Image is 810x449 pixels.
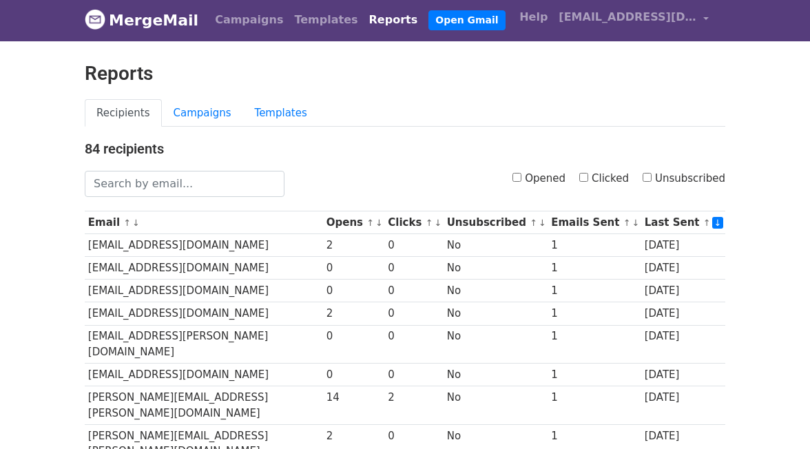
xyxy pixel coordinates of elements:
td: [EMAIL_ADDRESS][PERSON_NAME][DOMAIN_NAME] [85,325,323,364]
td: [PERSON_NAME][EMAIL_ADDRESS][PERSON_NAME][DOMAIN_NAME] [85,386,323,425]
td: 0 [323,257,385,280]
td: No [444,364,548,386]
iframe: Chat Widget [741,383,810,449]
a: ↑ [366,218,374,228]
td: 1 [548,325,641,364]
h4: 84 recipients [85,140,725,157]
label: Unsubscribed [643,171,725,187]
th: Email [85,211,323,234]
td: [DATE] [641,302,725,325]
div: 聊天小组件 [741,383,810,449]
td: [EMAIL_ADDRESS][DOMAIN_NAME] [85,302,323,325]
span: [EMAIL_ADDRESS][DOMAIN_NAME] [559,9,696,25]
a: ↑ [623,218,631,228]
input: Search by email... [85,171,284,197]
td: [EMAIL_ADDRESS][DOMAIN_NAME] [85,364,323,386]
td: No [444,234,548,257]
h2: Reports [85,62,725,85]
td: 0 [385,325,444,364]
td: [DATE] [641,234,725,257]
th: Clicks [385,211,444,234]
td: No [444,325,548,364]
a: Campaigns [162,99,243,127]
td: 0 [323,280,385,302]
input: Unsubscribed [643,173,652,182]
td: No [444,280,548,302]
a: ↓ [712,217,724,229]
td: No [444,302,548,325]
td: 1 [548,280,641,302]
td: 2 [323,302,385,325]
input: Clicked [579,173,588,182]
input: Opened [512,173,521,182]
td: 1 [548,234,641,257]
th: Opens [323,211,385,234]
td: [DATE] [641,386,725,425]
td: 0 [385,364,444,386]
a: Help [514,3,553,31]
td: 0 [323,364,385,386]
a: ↓ [375,218,383,228]
td: 2 [385,386,444,425]
th: Last Sent [641,211,725,234]
a: ↑ [703,218,711,228]
td: 2 [323,234,385,257]
a: Recipients [85,99,162,127]
a: MergeMail [85,6,198,34]
label: Clicked [579,171,629,187]
td: 1 [548,257,641,280]
td: 0 [385,257,444,280]
td: 1 [548,302,641,325]
td: [EMAIL_ADDRESS][DOMAIN_NAME] [85,234,323,257]
td: 1 [548,386,641,425]
td: [DATE] [641,364,725,386]
a: ↓ [434,218,442,228]
td: 0 [385,302,444,325]
th: Unsubscribed [444,211,548,234]
td: 0 [385,280,444,302]
td: 0 [385,234,444,257]
a: Campaigns [209,6,289,34]
td: [DATE] [641,280,725,302]
a: ↑ [123,218,131,228]
a: ↑ [426,218,433,228]
td: [EMAIL_ADDRESS][DOMAIN_NAME] [85,280,323,302]
a: Templates [243,99,319,127]
a: ↓ [132,218,140,228]
a: Reports [364,6,424,34]
th: Emails Sent [548,211,641,234]
td: 14 [323,386,385,425]
a: ↓ [539,218,546,228]
a: ↑ [530,218,537,228]
a: [EMAIL_ADDRESS][DOMAIN_NAME] [553,3,714,36]
td: No [444,257,548,280]
td: 1 [548,364,641,386]
td: 0 [323,325,385,364]
label: Opened [512,171,565,187]
td: [EMAIL_ADDRESS][DOMAIN_NAME] [85,257,323,280]
td: [DATE] [641,325,725,364]
a: Templates [289,6,363,34]
a: ↓ [632,218,639,228]
img: MergeMail logo [85,9,105,30]
td: No [444,386,548,425]
a: Open Gmail [428,10,505,30]
td: [DATE] [641,257,725,280]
